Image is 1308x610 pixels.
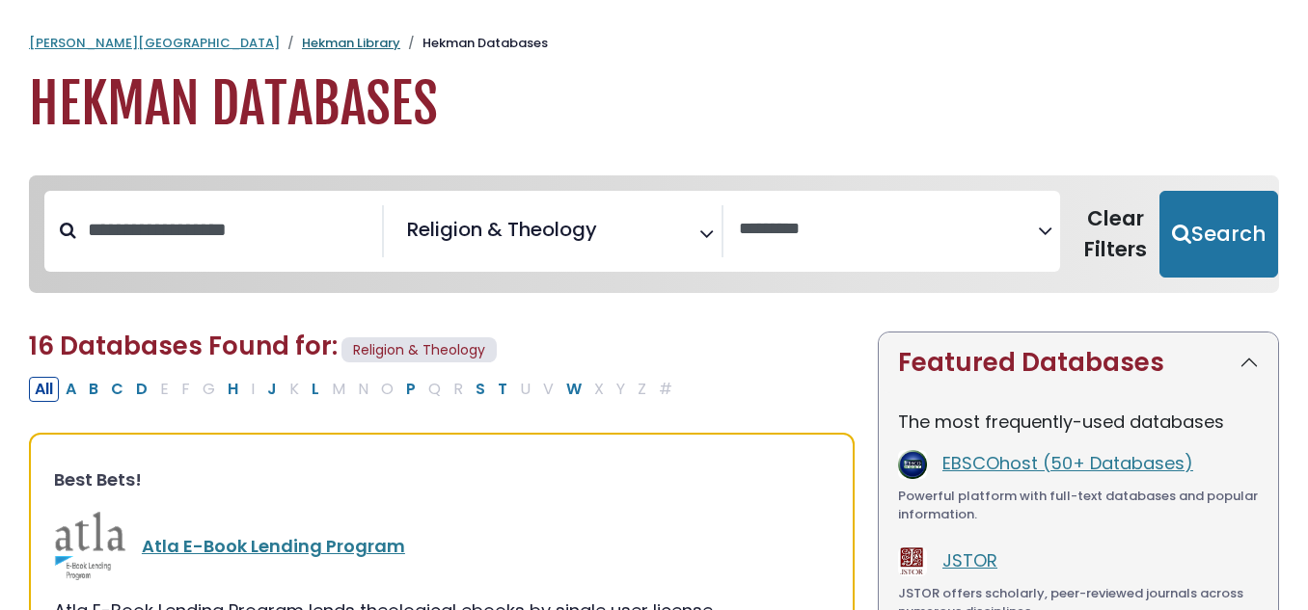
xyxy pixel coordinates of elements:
button: Submit for Search Results [1159,191,1278,278]
button: Filter Results P [400,377,422,402]
a: EBSCOhost (50+ Databases) [942,451,1193,475]
span: Religion & Theology [407,215,597,244]
div: Alpha-list to filter by first letter of database name [29,376,680,400]
a: Hekman Library [302,34,400,52]
textarea: Search [739,220,1039,240]
p: The most frequently-used databases [898,409,1259,435]
button: Featured Databases [879,332,1278,393]
span: 16 Databases Found for: [29,329,338,363]
nav: Search filters [29,175,1279,293]
button: Filter Results H [222,377,244,402]
button: Filter Results D [130,377,153,402]
button: Filter Results T [492,377,513,402]
li: Hekman Databases [400,34,548,53]
nav: breadcrumb [29,34,1279,53]
button: Filter Results C [105,377,129,402]
button: Filter Results J [261,377,283,402]
h3: Best Bets! [54,469,830,491]
a: [PERSON_NAME][GEOGRAPHIC_DATA] [29,34,280,52]
button: Filter Results A [60,377,82,402]
input: Search database by title or keyword [76,214,382,246]
a: JSTOR [942,548,997,572]
button: Filter Results W [560,377,587,402]
button: Filter Results L [306,377,325,402]
button: Clear Filters [1072,191,1159,278]
span: Religion & Theology [341,337,497,363]
button: All [29,377,59,402]
div: Powerful platform with full-text databases and popular information. [898,487,1259,524]
a: Atla E-Book Lending Program [142,534,405,558]
button: Filter Results S [470,377,491,402]
textarea: Search [601,225,614,246]
h1: Hekman Databases [29,72,1279,137]
button: Filter Results B [83,377,104,402]
li: Religion & Theology [399,215,597,244]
